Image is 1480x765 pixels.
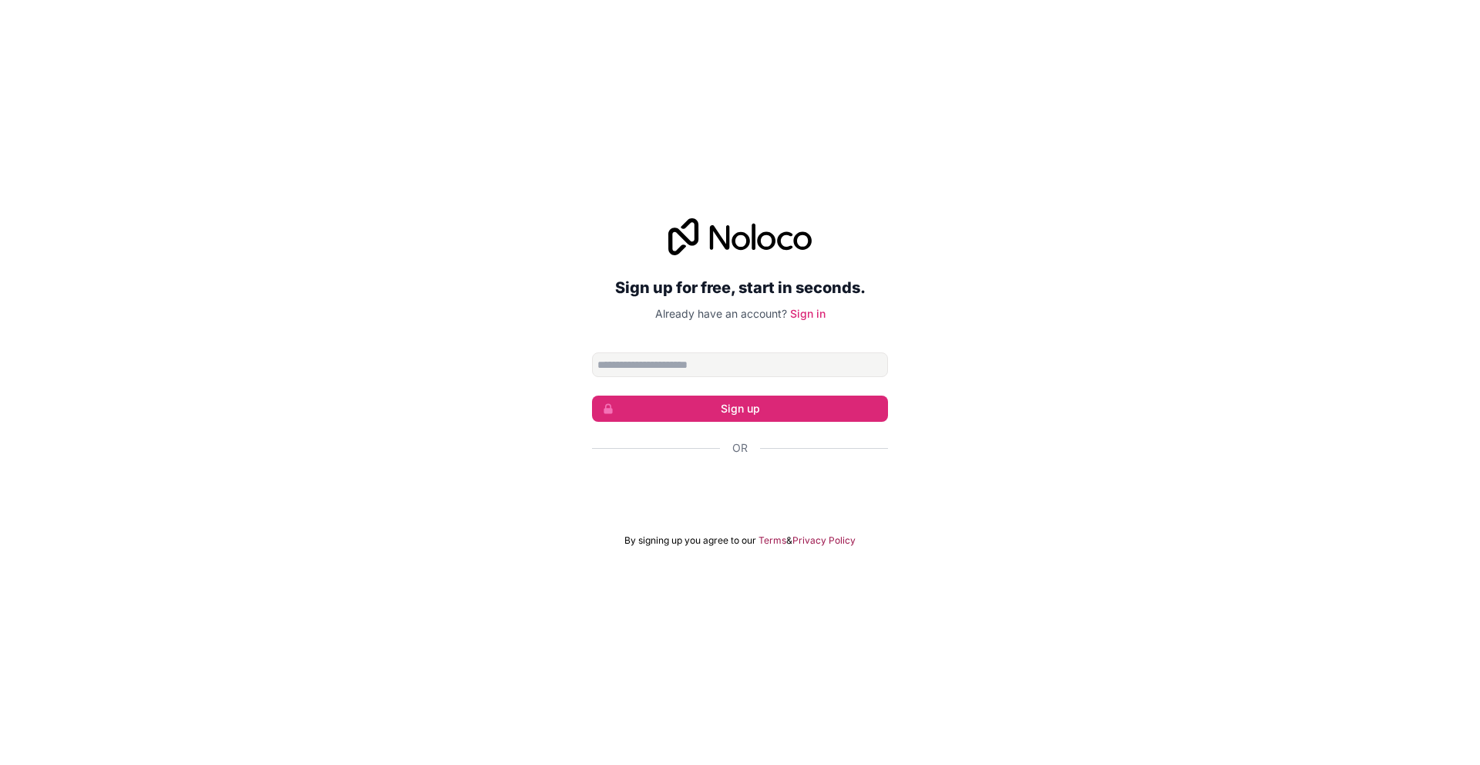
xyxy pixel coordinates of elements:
button: Sign up [592,396,888,422]
input: Email address [592,352,888,377]
a: Privacy Policy [792,534,856,547]
a: Terms [758,534,786,547]
span: & [786,534,792,547]
span: Or [732,440,748,456]
h2: Sign up for free, start in seconds. [592,274,888,302]
a: Sign in [790,307,826,320]
span: By signing up you agree to our [624,534,756,547]
iframe: Knop Inloggen met Google [584,473,896,507]
span: Already have an account? [655,307,787,320]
